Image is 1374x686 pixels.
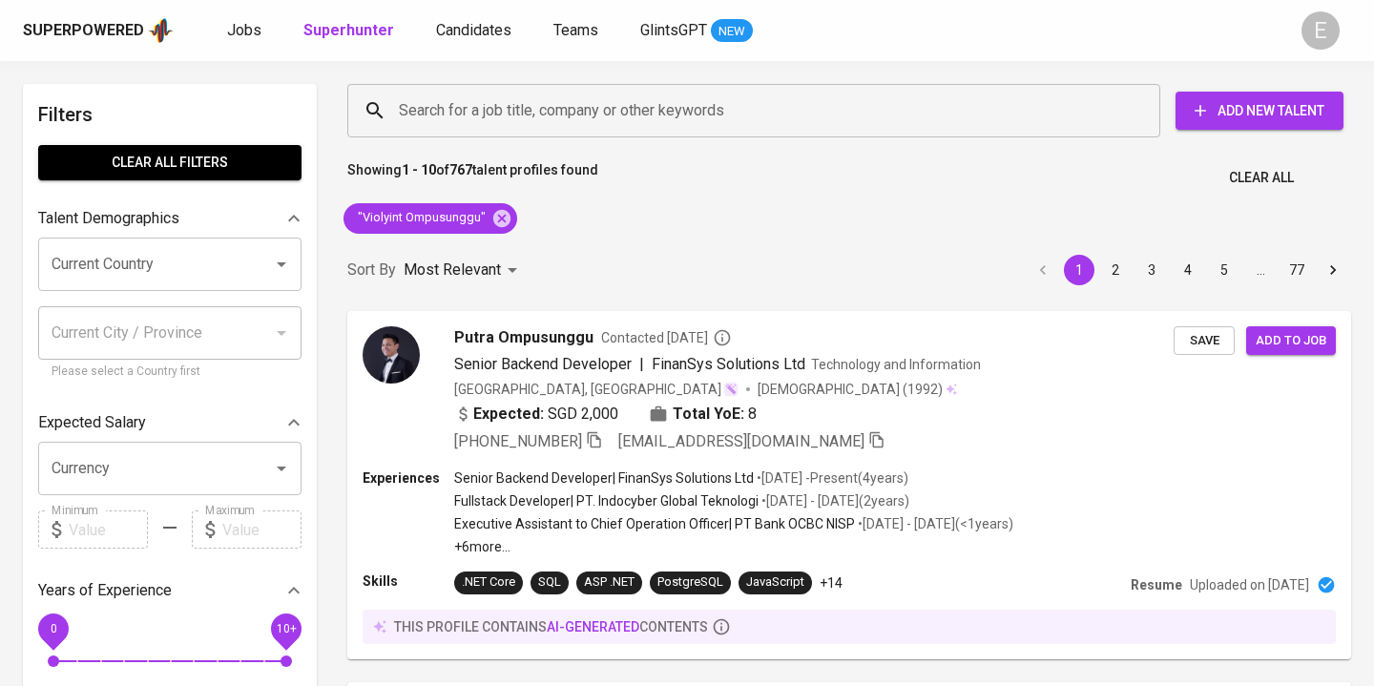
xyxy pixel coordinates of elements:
span: NEW [711,22,753,41]
span: 8 [748,403,757,426]
span: Add New Talent [1191,99,1328,123]
span: [DEMOGRAPHIC_DATA] [758,380,903,399]
button: Go to next page [1318,255,1348,285]
span: FinanSys Solutions Ltd [652,355,805,373]
button: Go to page 2 [1100,255,1131,285]
p: Talent Demographics [38,207,179,230]
b: 1 - 10 [402,162,436,177]
p: Experiences [363,468,454,488]
span: Clear All [1229,166,1294,190]
div: .NET Core [462,573,515,592]
p: Executive Assistant to Chief Operation Officer | PT Bank OCBC NISP [454,514,855,533]
a: Teams [553,19,602,43]
p: Years of Experience [38,579,172,602]
div: SQL [538,573,561,592]
span: Save [1183,330,1225,352]
button: Clear All [1221,160,1301,196]
p: Skills [363,572,454,591]
img: 40a203d6fe411e4c4f1aa42e64c61957.jpeg [363,326,420,384]
p: +6 more ... [454,537,1013,556]
span: | [639,353,644,376]
div: JavaScript [746,573,804,592]
p: +14 [820,573,843,592]
h6: Filters [38,99,302,130]
p: Please select a Country first [52,363,288,382]
p: Uploaded on [DATE] [1190,575,1309,594]
p: Resume [1131,575,1182,594]
div: PostgreSQL [657,573,723,592]
nav: pagination navigation [1025,255,1351,285]
p: Expected Salary [38,411,146,434]
p: Showing of talent profiles found [347,160,598,196]
span: Add to job [1256,330,1326,352]
p: Sort By [347,259,396,281]
div: [GEOGRAPHIC_DATA], [GEOGRAPHIC_DATA] [454,380,739,399]
span: [EMAIL_ADDRESS][DOMAIN_NAME] [618,432,864,450]
div: "Violyint Ompusunggu" [343,203,517,234]
button: Go to page 77 [1281,255,1312,285]
a: Superhunter [303,19,398,43]
button: Clear All filters [38,145,302,180]
button: page 1 [1064,255,1094,285]
span: Technology and Information [811,357,981,372]
span: Contacted [DATE] [601,328,732,347]
p: Most Relevant [404,259,501,281]
b: 767 [449,162,472,177]
span: GlintsGPT [640,21,707,39]
p: • [DATE] - [DATE] ( 2 years ) [759,491,909,510]
button: Add New Talent [1176,92,1343,130]
span: "Violyint Ompusunggu" [343,209,497,227]
div: ASP .NET [584,573,635,592]
p: Senior Backend Developer | FinanSys Solutions Ltd [454,468,754,488]
div: Years of Experience [38,572,302,610]
div: Superpowered [23,20,144,42]
a: GlintsGPT NEW [640,19,753,43]
span: Clear All filters [53,151,286,175]
button: Save [1174,326,1235,356]
a: Superpoweredapp logo [23,16,174,45]
button: Add to job [1246,326,1336,356]
button: Go to page 5 [1209,255,1239,285]
b: Total YoE: [673,403,744,426]
img: app logo [148,16,174,45]
div: Most Relevant [404,253,524,288]
div: SGD 2,000 [454,403,618,426]
img: magic_wand.svg [723,382,739,397]
div: Expected Salary [38,404,302,442]
a: Candidates [436,19,515,43]
b: Expected: [473,403,544,426]
button: Go to page 4 [1173,255,1203,285]
svg: By Batam recruiter [713,328,732,347]
div: (1992) [758,380,957,399]
div: … [1245,260,1276,280]
a: Putra OmpusungguContacted [DATE]Senior Backend Developer|FinanSys Solutions LtdTechnology and Inf... [347,311,1351,659]
div: Talent Demographics [38,199,302,238]
a: Jobs [227,19,265,43]
p: Fullstack Developer | PT. Indocyber Global Teknologi [454,491,759,510]
p: this profile contains contents [394,617,708,636]
div: E [1301,11,1340,50]
span: [PHONE_NUMBER] [454,432,582,450]
span: Senior Backend Developer [454,355,632,373]
button: Go to page 3 [1136,255,1167,285]
input: Value [222,510,302,549]
p: • [DATE] - Present ( 4 years ) [754,468,908,488]
b: Superhunter [303,21,394,39]
span: Putra Ompusunggu [454,326,593,349]
p: • [DATE] - [DATE] ( <1 years ) [855,514,1013,533]
input: Value [69,510,148,549]
button: Open [268,455,295,482]
span: Candidates [436,21,511,39]
button: Open [268,251,295,278]
span: Jobs [227,21,261,39]
span: Teams [553,21,598,39]
span: AI-generated [547,619,639,634]
span: 0 [50,622,56,635]
span: 10+ [276,622,296,635]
